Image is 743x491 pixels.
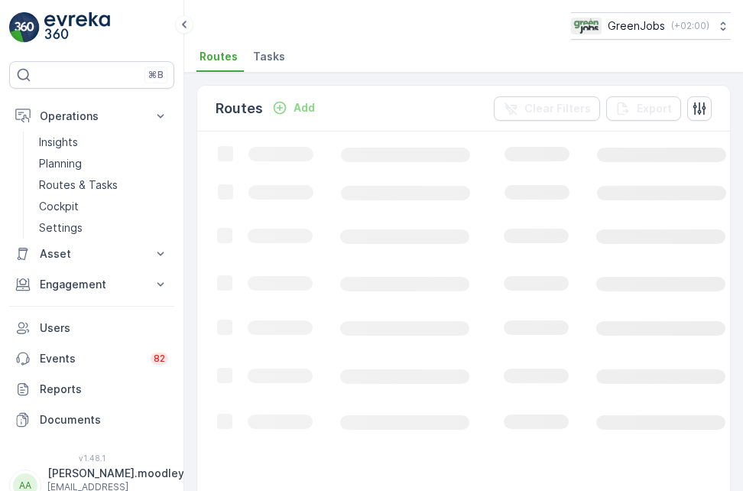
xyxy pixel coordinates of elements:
a: Planning [33,153,174,174]
button: Asset [9,239,174,269]
p: Clear Filters [524,101,591,116]
p: Export [637,101,672,116]
img: logo [9,12,40,43]
p: Users [40,320,168,336]
p: Reports [40,382,168,397]
p: ( +02:00 ) [671,20,709,32]
p: Operations [40,109,144,124]
p: Settings [39,220,83,236]
p: Insights [39,135,78,150]
button: Clear Filters [494,96,600,121]
button: Add [266,99,321,117]
a: Reports [9,374,174,405]
a: Users [9,313,174,343]
a: Events82 [9,343,174,374]
p: Planning [39,156,82,171]
p: Cockpit [39,199,79,214]
a: Cockpit [33,196,174,217]
button: Operations [9,101,174,132]
p: Documents [40,412,168,428]
p: Asset [40,246,144,262]
span: v 1.48.1 [9,454,174,463]
a: Insights [33,132,174,153]
span: Routes [200,49,238,64]
p: [PERSON_NAME].moodley [47,466,184,481]
p: Routes [216,98,263,119]
p: Events [40,351,141,366]
a: Routes & Tasks [33,174,174,196]
p: 82 [154,353,165,365]
button: Export [606,96,681,121]
button: GreenJobs(+02:00) [571,12,731,40]
p: Engagement [40,277,144,292]
img: logo_light-DOdMpM7g.png [44,12,110,43]
p: ⌘B [148,69,164,81]
a: Settings [33,217,174,239]
img: Green_Jobs_Logo.png [571,18,602,34]
p: GreenJobs [608,18,665,34]
button: Engagement [9,269,174,300]
p: Add [294,100,315,115]
span: Tasks [253,49,285,64]
a: Documents [9,405,174,435]
p: Routes & Tasks [39,177,118,193]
